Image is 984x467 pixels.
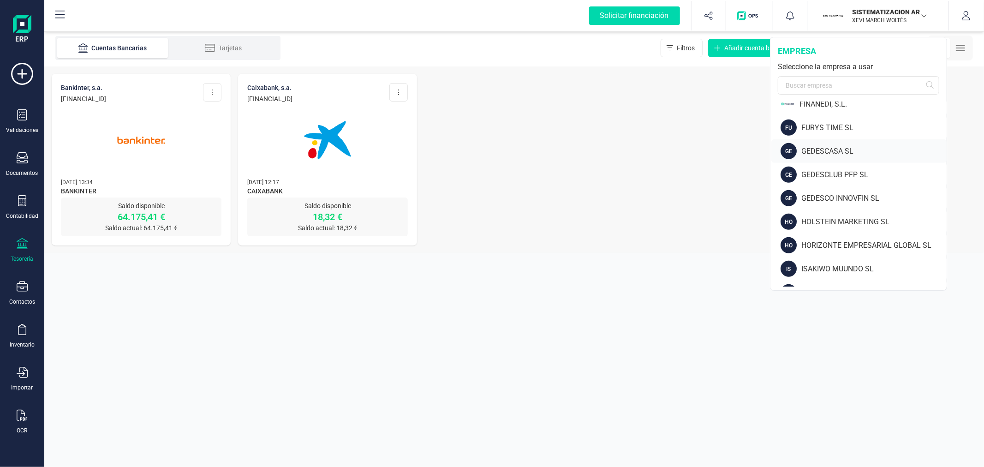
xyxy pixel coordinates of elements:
button: Logo de OPS [732,1,767,30]
input: Buscar empresa [778,76,939,95]
p: [FINANCIAL_ID] [61,94,106,103]
button: Añadir cuenta bancaria [708,39,799,57]
p: 18,32 € [247,210,408,223]
div: GEDESCASA SL [801,146,947,157]
div: Seleccione la empresa a usar [778,61,939,72]
div: Contabilidad [6,212,38,220]
div: Solicitar financiación [589,6,680,25]
div: Cuentas Bancarias [76,43,149,53]
div: GEDESCO INNOVFIN SL [801,193,947,204]
span: [DATE] 13:34 [61,179,93,186]
span: BANKINTER [61,186,221,198]
div: FINANEDI, S.L. [799,99,947,110]
p: SISTEMATIZACION ARQUITECTONICA EN REFORMAS SL [853,7,926,17]
p: Saldo actual: 64.175,41 € [61,223,221,233]
div: GE [781,190,797,206]
div: Inventario [10,341,35,348]
div: GE [781,167,797,183]
span: Filtros [677,43,695,53]
div: GE [781,143,797,159]
img: Logo de OPS [737,11,762,20]
button: SISISTEMATIZACION ARQUITECTONICA EN REFORMAS SLXEVI MARCH WOLTÉS [819,1,937,30]
img: FI [781,96,795,112]
div: Tesorería [11,255,34,263]
div: Contactos [9,298,35,305]
button: Solicitar financiación [578,1,691,30]
span: Añadir cuenta bancaria [724,43,791,53]
div: KA [781,284,797,300]
img: SI [823,6,843,26]
div: FURYS TIME SL [801,122,947,133]
img: Logo Finanedi [13,15,31,44]
div: Validaciones [6,126,38,134]
div: OCR [17,427,28,434]
div: HO [781,237,797,253]
div: IS [781,261,797,277]
div: GEDESCLUB PFP SL [801,169,947,180]
p: Saldo actual: 18,32 € [247,223,408,233]
div: Importar [12,384,33,391]
div: HOLSTEIN MARKETING SL [801,216,947,228]
button: Filtros [661,39,703,57]
p: BANKINTER, S.A. [61,83,106,92]
div: ISAKIWO MUUNDO SL [801,263,947,275]
p: Saldo disponible [61,201,221,210]
p: CAIXABANK, S.A. [247,83,292,92]
p: Saldo disponible [247,201,408,210]
div: Documentos [6,169,38,177]
div: empresa [778,45,939,58]
div: Tarjetas [186,43,260,53]
span: [DATE] 12:17 [247,179,279,186]
span: CAIXABANK [247,186,408,198]
div: HORIZONTE EMPRESARIAL GLOBAL SL [801,240,947,251]
p: 64.175,41 € [61,210,221,223]
div: FU [781,120,797,136]
p: [FINANCIAL_ID] [247,94,292,103]
div: HO [781,214,797,230]
p: XEVI MARCH WOLTÉS [853,17,926,24]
